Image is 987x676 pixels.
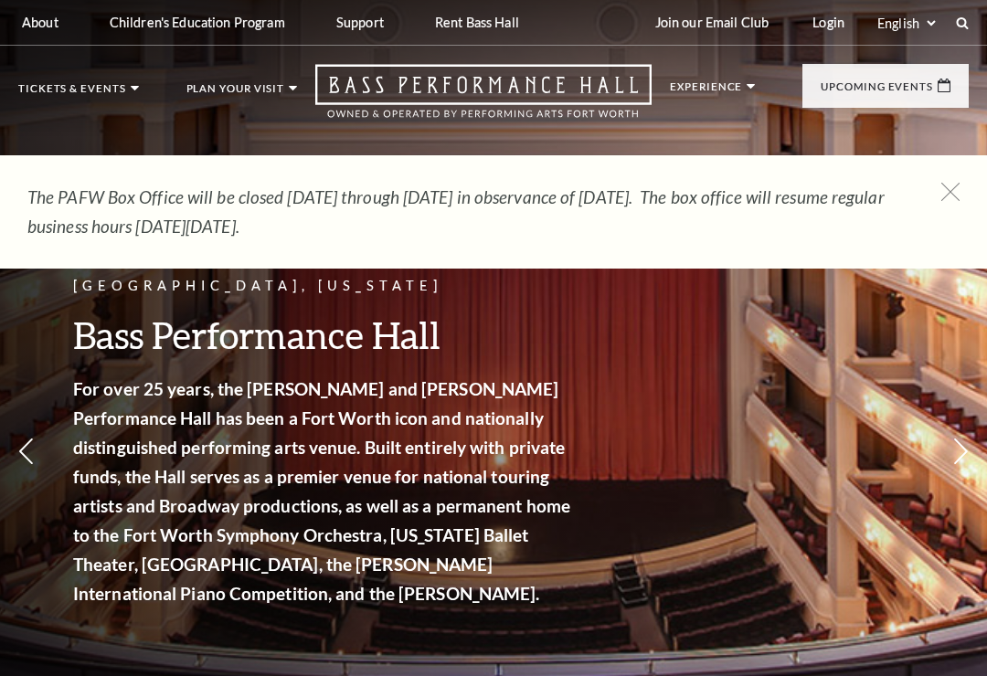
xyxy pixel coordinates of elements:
[27,186,885,237] em: The PAFW Box Office will be closed [DATE] through [DATE] in observance of [DATE]. The box office ...
[435,15,519,30] p: Rent Bass Hall
[73,378,570,604] strong: For over 25 years, the [PERSON_NAME] and [PERSON_NAME] Performance Hall has been a Fort Worth ico...
[73,312,576,358] h3: Bass Performance Hall
[22,15,58,30] p: About
[110,15,285,30] p: Children's Education Program
[73,275,576,298] p: [GEOGRAPHIC_DATA], [US_STATE]
[18,83,126,103] p: Tickets & Events
[821,81,933,101] p: Upcoming Events
[186,83,285,103] p: Plan Your Visit
[874,15,939,32] select: Select:
[670,81,742,101] p: Experience
[336,15,384,30] p: Support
